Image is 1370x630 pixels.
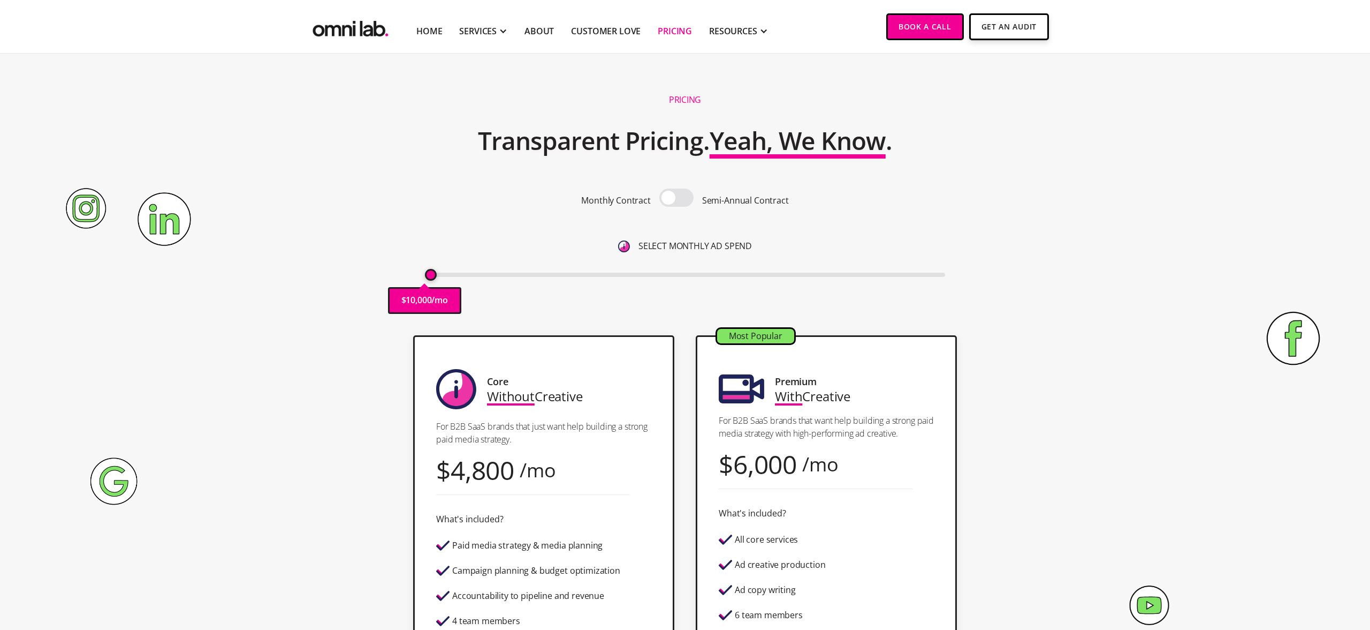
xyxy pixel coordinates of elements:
p: For B2B SaaS brands that just want help building a strong paid media strategy. [436,420,651,446]
div: 4,800 [451,463,514,477]
span: With [775,387,802,405]
a: Customer Love [571,25,641,37]
div: Paid media strategy & media planning [452,541,603,550]
div: $ [719,457,733,471]
div: Creative [487,389,583,403]
a: Home [416,25,442,37]
div: What's included? [436,512,503,527]
a: Pricing [658,25,692,37]
div: /mo [520,463,556,477]
p: 10,000 [406,293,431,307]
iframe: Chat Widget [1178,506,1370,630]
div: Creative [775,389,850,403]
img: Omni Lab: B2B SaaS Demand Generation Agency [310,13,391,40]
div: SERVICES [459,25,497,37]
span: Without [487,387,535,405]
div: Premium [775,374,817,389]
div: Ad copy writing [735,586,796,595]
div: $ [436,463,451,477]
div: Ad creative production [735,560,825,569]
div: What's included? [719,506,786,521]
div: 4 team members [452,617,520,626]
p: Monthly Contract [581,193,650,208]
img: 6410812402e99d19b372aa32_omni-nav-info.svg [618,241,630,252]
a: About [524,25,554,37]
div: All core services [735,535,798,544]
div: 6 team members [735,611,803,620]
span: Yeah, We Know [710,124,886,157]
p: SELECT MONTHLY AD SPEND [638,239,752,253]
div: Campaign planning & budget optimization [452,566,620,575]
div: Most Popular [717,329,794,343]
a: Book a Call [886,13,964,40]
a: home [310,13,391,40]
p: /mo [431,293,448,307]
h1: Pricing [669,94,701,106]
p: $ [401,293,406,307]
p: Semi-Annual Contract [702,193,789,208]
div: Core [487,374,508,389]
div: Accountability to pipeline and revenue [452,591,604,601]
div: RESOURCES [709,25,757,37]
p: For B2B SaaS brands that want help building a strong paid media strategy with high-performing ad ... [719,414,934,440]
h2: Transparent Pricing. . [478,119,892,162]
div: /mo [802,457,839,471]
div: 6,000 [733,457,797,471]
a: Get An Audit [969,13,1049,40]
